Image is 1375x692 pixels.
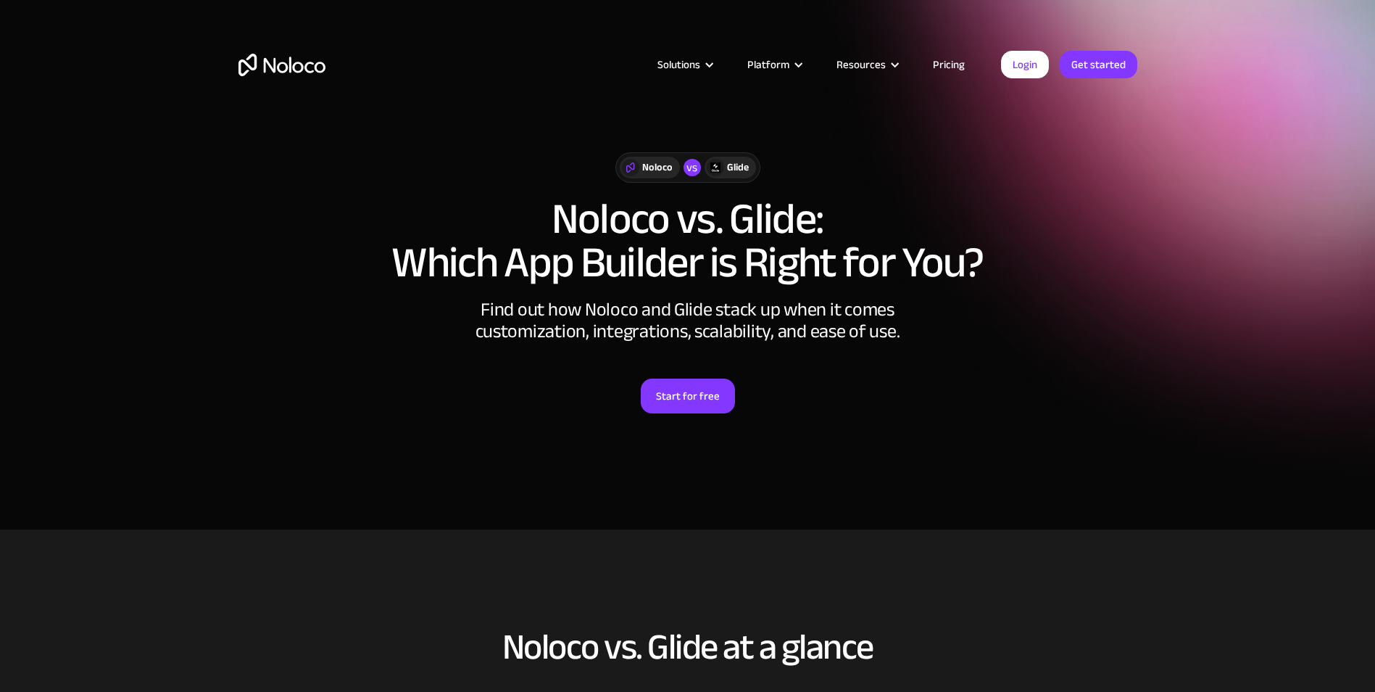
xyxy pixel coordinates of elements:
[915,55,983,74] a: Pricing
[684,159,701,176] div: vs
[642,160,673,176] div: Noloco
[639,55,729,74] div: Solutions
[470,299,905,342] div: Find out how Noloco and Glide stack up when it comes customization, integrations, scalability, an...
[1060,51,1137,78] a: Get started
[641,379,735,413] a: Start for free
[657,55,700,74] div: Solutions
[238,197,1137,284] h1: Noloco vs. Glide: Which App Builder is Right for You?
[818,55,915,74] div: Resources
[238,54,325,76] a: home
[1001,51,1049,78] a: Login
[727,160,749,176] div: Glide
[238,627,1137,667] h2: Noloco vs. Glide at a glance
[836,55,886,74] div: Resources
[747,55,789,74] div: Platform
[729,55,818,74] div: Platform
